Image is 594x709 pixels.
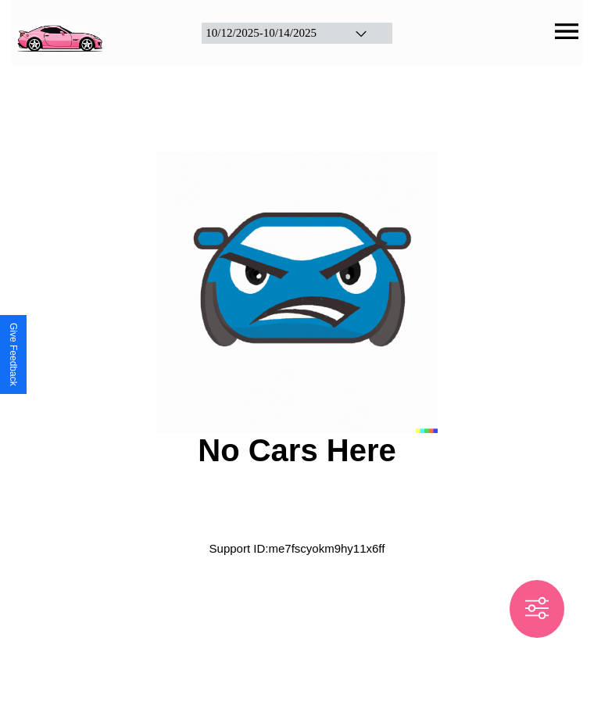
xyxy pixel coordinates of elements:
h2: No Cars Here [198,433,395,468]
img: car [156,152,438,433]
div: Give Feedback [8,323,19,386]
p: Support ID: me7fscyokm9hy11x6ff [209,538,385,559]
img: logo [12,8,107,55]
div: 10 / 12 / 2025 - 10 / 14 / 2025 [206,27,333,40]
